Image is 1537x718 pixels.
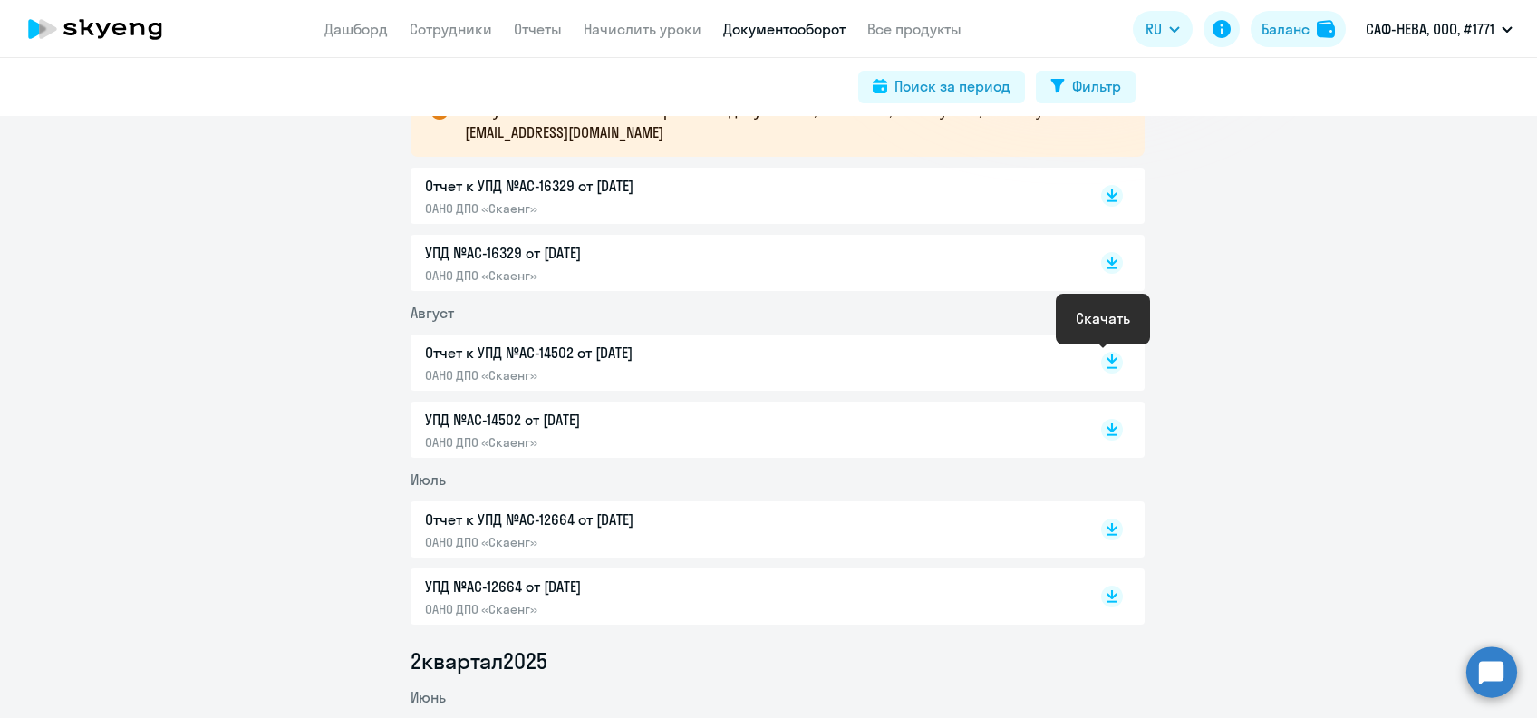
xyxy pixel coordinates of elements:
button: RU [1133,11,1193,47]
span: RU [1145,18,1162,40]
span: Июнь [411,688,446,706]
a: УПД №AC-16329 от [DATE]ОАНО ДПО «Скаенг» [425,242,1063,284]
p: ОАНО ДПО «Скаенг» [425,367,806,383]
p: ОАНО ДПО «Скаенг» [425,434,806,451]
p: Отчет к УПД №AC-12664 от [DATE] [425,509,806,530]
p: ОАНО ДПО «Скаенг» [425,601,806,617]
span: Июль [411,471,446,489]
p: УПД №AC-12664 от [DATE] [425,576,806,597]
p: ОАНО ДПО «Скаенг» [425,267,806,284]
a: Документооборот [723,20,846,38]
a: УПД №AC-14502 от [DATE]ОАНО ДПО «Скаенг» [425,409,1063,451]
button: Балансbalance [1251,11,1346,47]
p: САФ-НЕВА, ООО, #1771 [1366,18,1494,40]
p: ОАНО ДПО «Скаенг» [425,200,806,217]
a: УПД №AC-12664 от [DATE]ОАНО ДПО «Скаенг» [425,576,1063,617]
div: Поиск за период [894,75,1010,97]
p: УПД №AC-14502 от [DATE] [425,409,806,431]
a: Дашборд [324,20,388,38]
a: Отчеты [514,20,562,38]
p: Отчет к УПД №AC-14502 от [DATE] [425,342,806,364]
p: В случае возникновения вопросов по документам, напишите, пожалуйста, на почту [EMAIL_ADDRESS][DOM... [465,100,1112,143]
div: Скачать [1076,307,1130,329]
div: Фильтр [1072,75,1121,97]
button: САФ-НЕВА, ООО, #1771 [1357,7,1522,51]
a: Все продукты [867,20,962,38]
p: УПД №AC-16329 от [DATE] [425,242,806,264]
a: Отчет к УПД №AC-14502 от [DATE]ОАНО ДПО «Скаенг» [425,342,1063,383]
div: Баланс [1261,18,1310,40]
a: Отчет к УПД №AC-12664 от [DATE]ОАНО ДПО «Скаенг» [425,509,1063,550]
button: Поиск за период [858,71,1025,103]
a: Сотрудники [410,20,492,38]
a: Отчет к УПД №AC-16329 от [DATE]ОАНО ДПО «Скаенг» [425,175,1063,217]
p: ОАНО ДПО «Скаенг» [425,534,806,550]
p: Отчет к УПД №AC-16329 от [DATE] [425,175,806,197]
li: 2 квартал 2025 [411,646,1145,675]
a: Начислить уроки [584,20,701,38]
span: Август [411,304,454,322]
button: Фильтр [1036,71,1136,103]
img: balance [1317,20,1335,38]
